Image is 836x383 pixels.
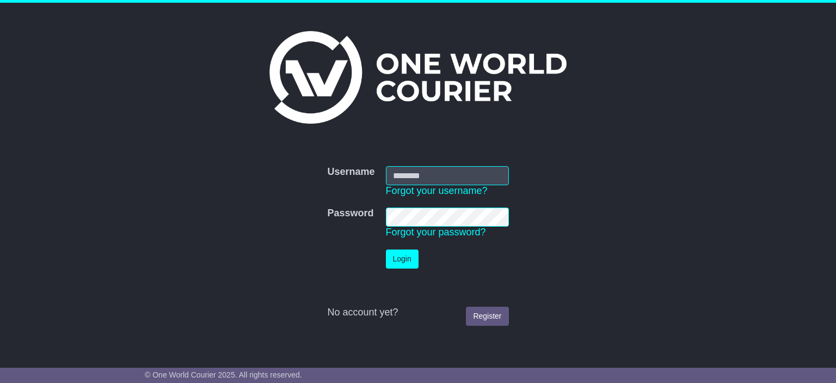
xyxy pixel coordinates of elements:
[466,307,508,326] a: Register
[327,307,508,319] div: No account yet?
[327,166,374,178] label: Username
[145,370,302,379] span: © One World Courier 2025. All rights reserved.
[386,250,419,269] button: Login
[269,31,567,124] img: One World
[386,227,486,238] a: Forgot your password?
[386,185,488,196] a: Forgot your username?
[327,208,373,220] label: Password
